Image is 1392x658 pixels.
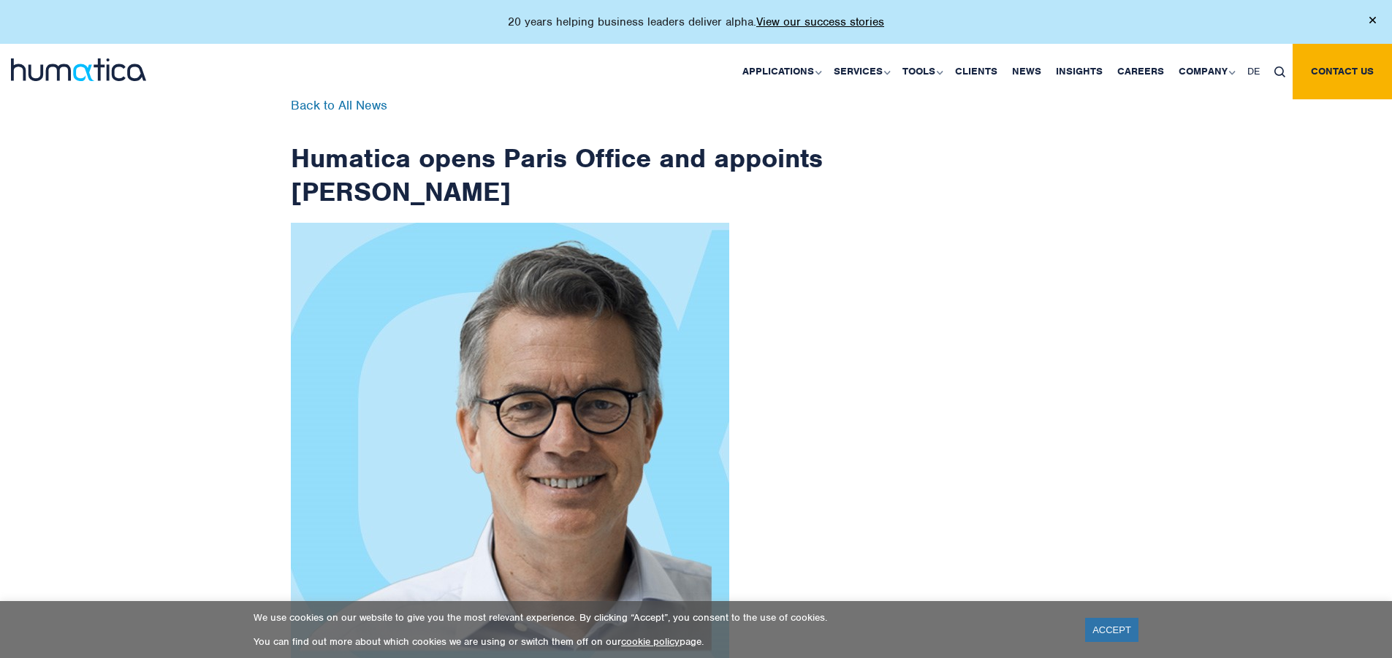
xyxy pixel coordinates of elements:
p: 20 years helping business leaders deliver alpha. [508,15,884,29]
a: Company [1171,44,1240,99]
a: Services [826,44,895,99]
a: ACCEPT [1085,618,1138,642]
a: News [1005,44,1049,99]
a: DE [1240,44,1267,99]
a: Tools [895,44,948,99]
a: Contact us [1293,44,1392,99]
span: DE [1247,65,1260,77]
img: search_icon [1274,66,1285,77]
h1: Humatica opens Paris Office and appoints [PERSON_NAME] [291,99,824,208]
a: Applications [735,44,826,99]
p: We use cookies on our website to give you the most relevant experience. By clicking “Accept”, you... [254,611,1067,624]
a: Clients [948,44,1005,99]
p: You can find out more about which cookies we are using or switch them off on our page. [254,635,1067,648]
a: Insights [1049,44,1110,99]
a: cookie policy [621,635,680,648]
a: Back to All News [291,97,387,113]
a: View our success stories [756,15,884,29]
img: logo [11,58,146,81]
a: Careers [1110,44,1171,99]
